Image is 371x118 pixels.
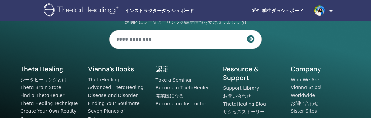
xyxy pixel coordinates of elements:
[20,101,78,106] a: Theta Healing Technique
[20,77,67,82] a: シータヒーリングとは
[314,5,325,16] img: default.jpg
[88,93,138,98] a: Disease and Disorder
[291,101,319,106] a: お問い合わせ
[156,101,206,106] a: Become an Instructor
[291,77,319,82] a: Who We Are
[291,85,321,90] a: Vianna Stibal
[88,85,144,90] a: Advanced ThetaHealing
[223,65,283,82] h5: Resource & Support
[44,3,121,18] img: logo.png
[252,8,259,13] img: graduation-cap-white.svg
[223,93,251,99] a: お問い合わせ
[291,93,315,98] a: Worldwide
[20,93,64,98] a: Find a ThetaHealer
[20,65,80,73] h5: Theta Healing
[88,101,140,106] a: Finding Your Soulmate
[109,19,262,25] p: 定期的にシータヒーリングの最新情報を受け取りましょう!
[223,85,259,91] a: Support Library
[20,85,61,90] a: Theta Brain State
[291,108,317,114] a: Sister Sites
[223,109,265,114] a: サクセスストーリー
[156,65,216,74] h5: 認定
[156,93,184,98] a: 開業医になる
[88,77,119,82] a: ThetaHealing
[246,5,309,17] a: 学生ダッシュボード
[291,65,351,73] h5: Company
[156,77,192,83] a: Take a Seminar
[88,65,148,73] h5: Vianna’s Books
[125,7,224,14] span: インストラクターダッシュボード
[156,85,209,90] a: Become a ThetaHealer
[223,101,266,106] a: ThetaHealing Blog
